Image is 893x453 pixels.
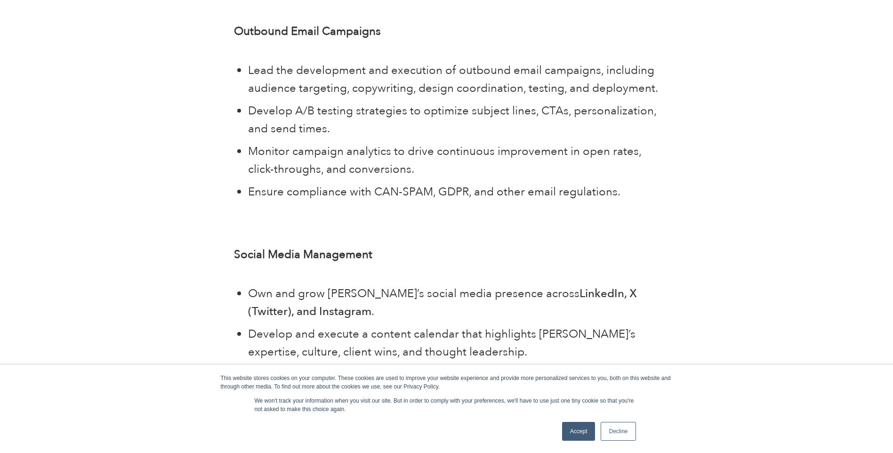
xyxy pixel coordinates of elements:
[234,247,372,262] b: Social Media Management
[248,286,579,301] span: Own and grow [PERSON_NAME]’s social media presence across
[562,422,595,441] a: Accept
[234,24,381,39] b: Outbound Email Campaigns
[248,103,656,137] span: Develop A/B testing strategies to optimize subject lines, CTAs, personalization, and send times.
[601,422,636,441] a: Decline
[248,184,620,200] span: Ensure compliance with CAN-SPAM, GDPR, and other email regulations.
[248,144,641,177] span: Monitor campaign analytics to drive continuous improvement in open rates, click-throughs, and con...
[255,396,639,413] p: We won't track your information when you visit our site. But in order to comply with your prefere...
[248,63,658,96] span: Lead the development and execution of outbound email campaigns, including audience targeting, cop...
[248,326,636,360] span: Develop and execute a content calendar that highlights [PERSON_NAME]’s expertise, culture, client...
[221,374,673,391] div: This website stores cookies on your computer. These cookies are used to improve your website expe...
[371,304,374,319] span: .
